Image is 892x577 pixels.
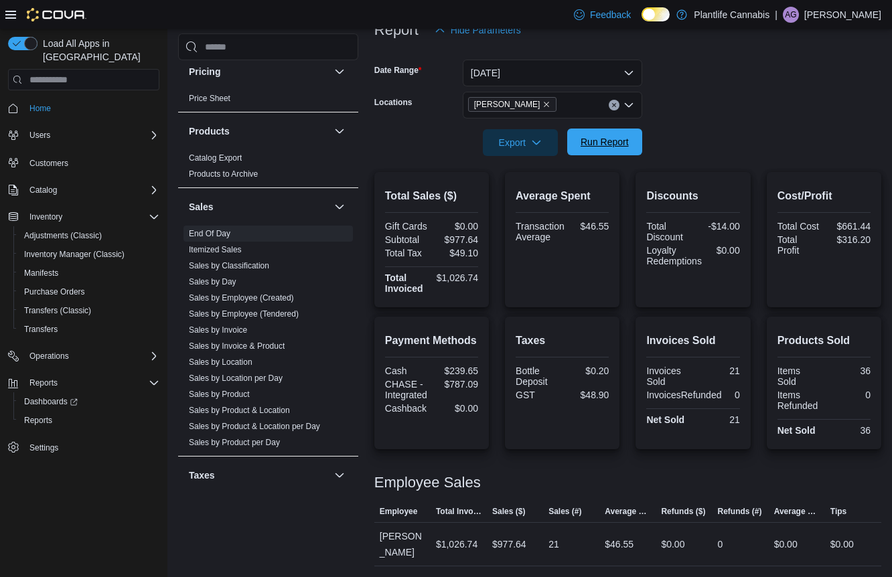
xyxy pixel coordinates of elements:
a: Sales by Product & Location [189,406,290,415]
a: Itemized Sales [189,245,242,254]
div: $0.00 [434,403,478,414]
strong: Net Sold [777,425,816,436]
div: $661.44 [826,221,871,232]
button: Transfers (Classic) [13,301,165,320]
div: Cash [385,365,429,376]
label: Date Range [374,65,422,76]
div: -$14.00 [696,221,740,232]
div: 21 [696,414,740,425]
div: Total Tax [385,248,429,258]
a: Sales by Invoice [189,325,247,335]
span: Users [29,130,50,141]
span: Adjustments (Classic) [24,230,102,241]
div: $0.00 [661,536,684,552]
h3: Report [374,22,419,38]
h3: Taxes [189,469,215,482]
button: Inventory [3,208,165,226]
h2: Cost/Profit [777,188,871,204]
button: Sales [331,199,348,215]
a: Reports [19,412,58,428]
div: $239.65 [434,365,478,376]
span: Users [24,127,159,143]
a: Catalog Export [189,153,242,163]
div: $49.10 [434,248,478,258]
div: $977.64 [434,234,478,245]
a: Dashboards [13,392,165,411]
span: Average Sale [605,506,650,517]
span: Sales by Day [189,276,236,287]
span: Average Refund [774,506,820,517]
a: Sales by Location per Day [189,374,283,383]
div: $0.00 [830,536,854,552]
h2: Discounts [646,188,739,204]
button: Pricing [189,65,329,78]
a: Home [24,100,56,116]
div: Pricing [178,90,358,112]
span: Transfers [19,321,159,337]
div: 0 [727,390,739,400]
div: Total Discount [646,221,690,242]
span: Tips [830,506,846,517]
div: $1,026.74 [436,536,477,552]
button: Manifests [13,264,165,282]
span: Manifests [24,268,58,278]
span: Sales by Product per Day [189,437,280,448]
a: Sales by Product [189,390,250,399]
button: Sales [189,200,329,214]
img: Cova [27,8,86,21]
span: Catalog [24,182,159,198]
span: Reports [19,412,159,428]
div: 36 [826,425,871,436]
a: Purchase Orders [19,284,90,300]
div: $0.00 [774,536,798,552]
span: Inventory [29,212,62,222]
div: Cashback [385,403,429,414]
a: Settings [24,440,64,456]
div: Total Profit [777,234,822,256]
div: GST [516,390,560,400]
h3: Pricing [189,65,220,78]
div: $787.09 [434,379,478,390]
button: Settings [3,438,165,457]
div: CHASE - Integrated [385,379,429,400]
h2: Products Sold [777,333,871,349]
div: 21 [696,365,740,376]
button: Inventory [24,209,68,225]
div: InvoicesRefunded [646,390,721,400]
span: [PERSON_NAME] [474,98,540,111]
span: Reports [24,375,159,391]
a: Sales by Employee (Created) [189,293,294,303]
button: Inventory Manager (Classic) [13,245,165,264]
span: Adjustments (Classic) [19,228,159,244]
span: Sales by Location [189,357,252,367]
button: Pricing [331,64,348,80]
button: Catalog [3,181,165,199]
span: Transfers (Classic) [24,305,91,316]
div: Loyalty Redemptions [646,245,702,266]
h3: Employee Sales [374,475,481,491]
button: Purchase Orders [13,282,165,301]
a: Transfers (Classic) [19,303,96,319]
a: Feedback [569,1,636,28]
p: Plantlife Cannabis [694,7,769,23]
div: Items Sold [777,365,822,387]
button: Adjustments (Classic) [13,226,165,245]
span: Transfers (Classic) [19,303,159,319]
button: Reports [13,411,165,430]
p: | [775,7,777,23]
button: Users [24,127,56,143]
a: Transfers [19,321,63,337]
a: Inventory Manager (Classic) [19,246,130,262]
div: Gift Cards [385,221,429,232]
a: Price Sheet [189,94,230,103]
span: Home [29,103,51,114]
div: 36 [826,365,871,376]
span: Price Sheet [189,93,230,104]
button: Reports [24,375,63,391]
strong: Net Sold [646,414,684,425]
span: Products to Archive [189,169,258,179]
span: Operations [24,348,159,364]
h2: Payment Methods [385,333,478,349]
